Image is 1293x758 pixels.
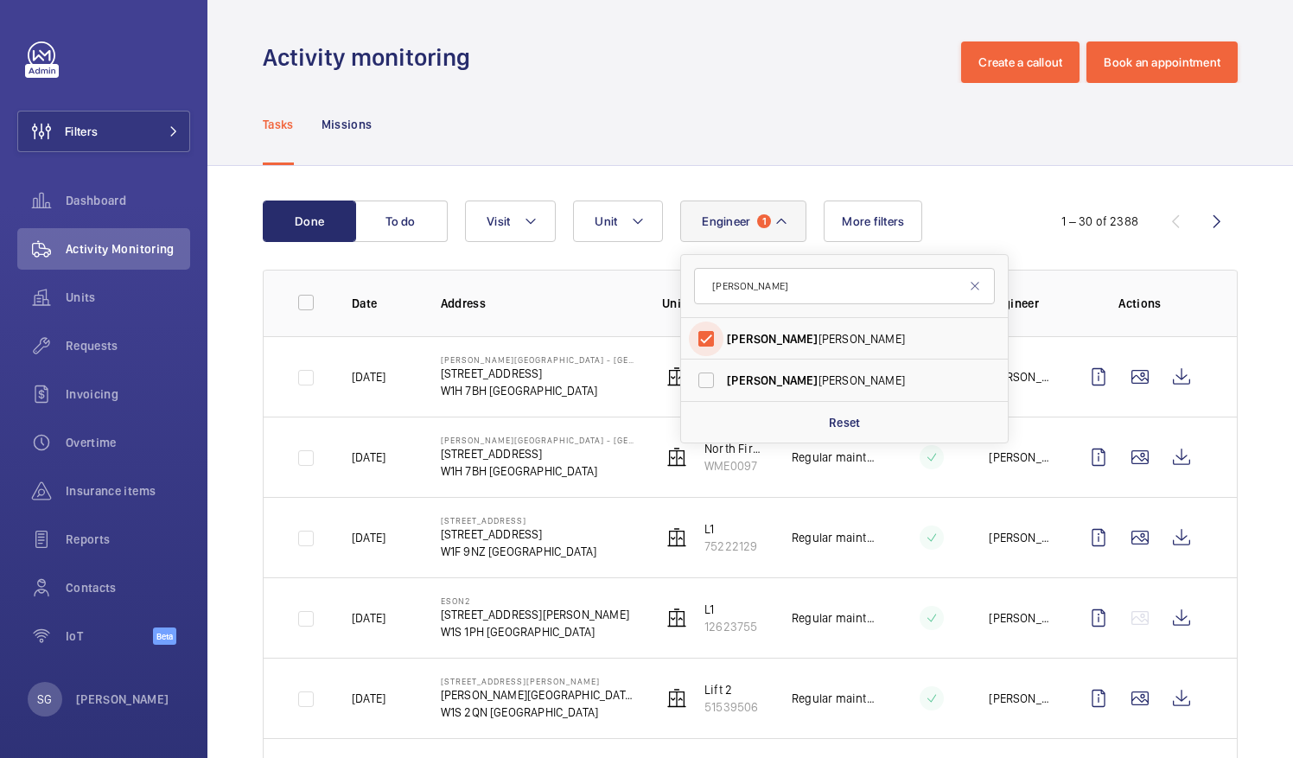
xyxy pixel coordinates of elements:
[65,123,98,140] span: Filters
[352,295,413,312] p: Date
[704,698,758,716] p: 51539506
[757,214,771,228] span: 1
[989,295,1050,312] p: Engineer
[441,526,597,543] p: [STREET_ADDRESS]
[153,627,176,645] span: Beta
[17,111,190,152] button: Filters
[680,201,806,242] button: Engineer1
[961,41,1080,83] button: Create a callout
[989,690,1050,707] p: [PERSON_NAME]
[666,366,687,387] img: elevator.svg
[704,681,758,698] p: Lift 2
[352,690,385,707] p: [DATE]
[352,529,385,546] p: [DATE]
[1061,213,1138,230] div: 1 – 30 of 2388
[352,609,385,627] p: [DATE]
[792,449,875,466] p: Regular maintenance
[792,609,875,627] p: Regular maintenance
[66,192,190,209] span: Dashboard
[792,529,875,546] p: Regular maintenance
[322,116,373,133] p: Missions
[1086,41,1238,83] button: Book an appointment
[441,596,629,606] p: Eson2
[792,690,875,707] p: Regular maintenance
[842,214,904,228] span: More filters
[666,688,687,709] img: elevator.svg
[989,529,1050,546] p: [PERSON_NAME]
[66,627,153,645] span: IoT
[1078,295,1202,312] p: Actions
[727,373,818,387] span: [PERSON_NAME]
[727,372,965,389] span: [PERSON_NAME]
[37,691,52,708] p: SG
[702,214,750,228] span: Engineer
[441,295,635,312] p: Address
[66,289,190,306] span: Units
[66,531,190,548] span: Reports
[595,214,617,228] span: Unit
[465,201,556,242] button: Visit
[66,337,190,354] span: Requests
[66,482,190,500] span: Insurance items
[263,116,294,133] p: Tasks
[704,440,764,457] p: North Firemans
[824,201,922,242] button: More filters
[441,515,597,526] p: [STREET_ADDRESS]
[441,676,635,686] p: [STREET_ADDRESS][PERSON_NAME]
[989,368,1050,385] p: [PERSON_NAME]
[352,368,385,385] p: [DATE]
[441,623,629,640] p: W1S 1PH [GEOGRAPHIC_DATA]
[704,618,757,635] p: 12623755
[666,447,687,468] img: elevator.svg
[666,527,687,548] img: elevator.svg
[66,240,190,258] span: Activity Monitoring
[441,445,635,462] p: [STREET_ADDRESS]
[704,601,757,618] p: L1
[989,609,1050,627] p: [PERSON_NAME]
[76,691,169,708] p: [PERSON_NAME]
[989,449,1050,466] p: [PERSON_NAME]
[694,268,995,304] input: Search by engineer
[727,330,965,347] span: [PERSON_NAME]
[487,214,510,228] span: Visit
[354,201,448,242] button: To do
[441,686,635,704] p: [PERSON_NAME][GEOGRAPHIC_DATA]
[441,606,629,623] p: [STREET_ADDRESS][PERSON_NAME]
[441,435,635,445] p: [PERSON_NAME][GEOGRAPHIC_DATA] - [GEOGRAPHIC_DATA]
[704,538,757,555] p: 75222129
[829,414,861,431] p: Reset
[263,201,356,242] button: Done
[666,608,687,628] img: elevator.svg
[441,382,635,399] p: W1H 7BH [GEOGRAPHIC_DATA]
[66,579,190,596] span: Contacts
[704,520,757,538] p: L1
[441,365,635,382] p: [STREET_ADDRESS]
[441,462,635,480] p: W1H 7BH [GEOGRAPHIC_DATA]
[441,543,597,560] p: W1F 9NZ [GEOGRAPHIC_DATA]
[441,704,635,721] p: W1S 2QN [GEOGRAPHIC_DATA]
[727,332,818,346] span: [PERSON_NAME]
[441,354,635,365] p: [PERSON_NAME][GEOGRAPHIC_DATA] - [GEOGRAPHIC_DATA]
[662,295,764,312] p: Unit
[704,457,764,475] p: WME0097
[66,434,190,451] span: Overtime
[66,385,190,403] span: Invoicing
[573,201,663,242] button: Unit
[352,449,385,466] p: [DATE]
[263,41,481,73] h1: Activity monitoring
